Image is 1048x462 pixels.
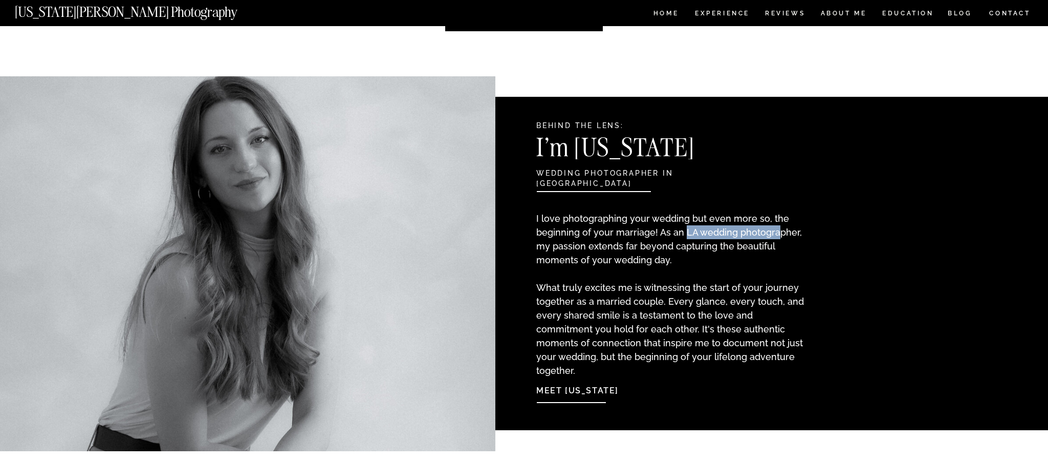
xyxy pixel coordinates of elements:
[765,10,803,19] a: REVIEWS
[536,135,759,166] h3: I'm [US_STATE]
[881,10,935,19] a: EDUCATION
[948,10,972,19] a: BLOG
[695,10,749,19] a: Experience
[651,10,681,19] a: HOME
[536,212,807,357] p: I love photographing your wedding but even more so, the beginning of your marriage! As an LA wedd...
[536,169,754,180] h2: wedding photographer in [GEOGRAPHIC_DATA]
[15,5,272,14] a: [US_STATE][PERSON_NAME] Photography
[536,377,647,400] a: Meet [US_STATE]
[989,8,1031,19] a: CONTACT
[820,10,867,19] a: ABOUT ME
[536,121,754,132] h2: Behind the Lens:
